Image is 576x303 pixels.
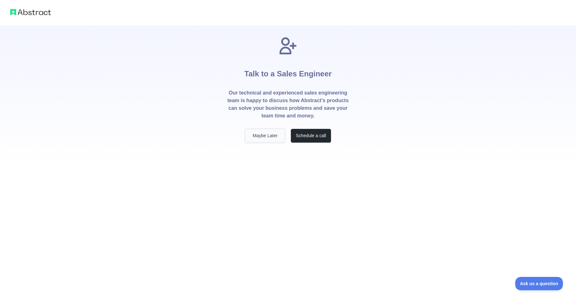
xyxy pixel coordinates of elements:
[244,56,332,89] h1: Talk to a Sales Engineer
[10,8,51,17] img: Abstract logo
[245,129,285,143] button: Maybe Later
[227,89,349,120] p: Our technical and experienced sales engineering team is happy to discuss how Abstract's products ...
[291,129,331,143] button: Schedule a call
[515,277,563,290] iframe: Toggle Customer Support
